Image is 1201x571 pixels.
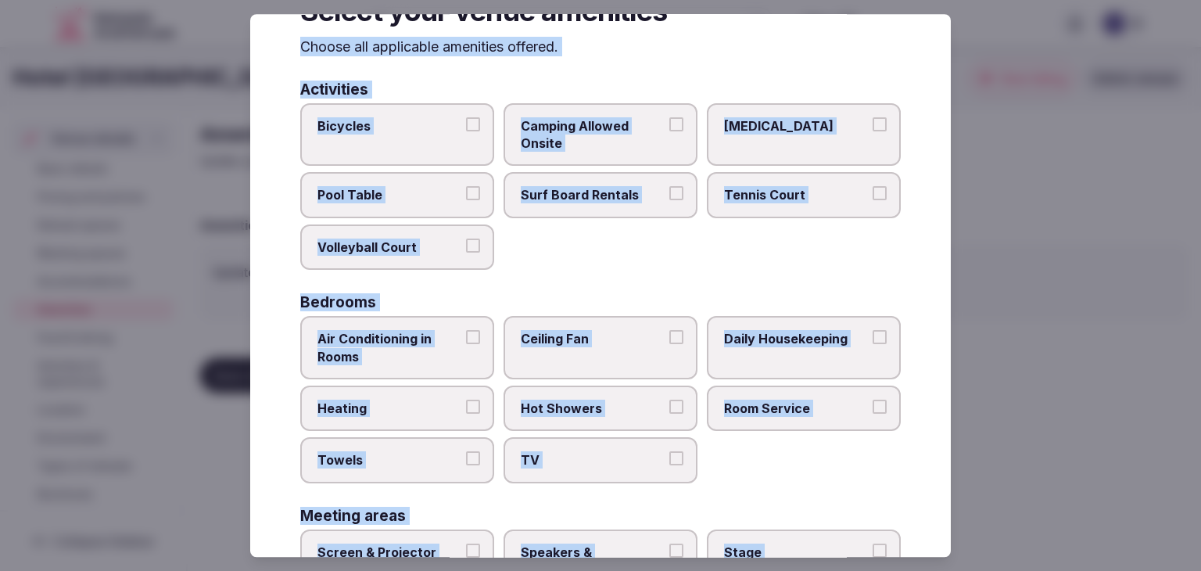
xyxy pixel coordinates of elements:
[521,187,665,204] span: Surf Board Rentals
[724,330,868,347] span: Daily Housekeeping
[317,452,461,469] span: Towels
[724,400,868,417] span: Room Service
[521,330,665,347] span: Ceiling Fan
[466,187,480,201] button: Pool Table
[466,544,480,558] button: Screen & Projector
[521,452,665,469] span: TV
[669,330,683,344] button: Ceiling Fan
[300,82,368,97] h3: Activities
[466,330,480,344] button: Air Conditioning in Rooms
[724,544,868,561] span: Stage
[724,187,868,204] span: Tennis Court
[724,117,868,135] span: [MEDICAL_DATA]
[669,400,683,414] button: Hot Showers
[317,239,461,256] span: Volleyball Court
[317,400,461,417] span: Heating
[466,239,480,253] button: Volleyball Court
[317,544,461,561] span: Screen & Projector
[300,38,901,57] p: Choose all applicable amenities offered.
[873,117,887,131] button: [MEDICAL_DATA]
[317,187,461,204] span: Pool Table
[300,508,406,523] h3: Meeting areas
[669,117,683,131] button: Camping Allowed Onsite
[669,452,683,466] button: TV
[317,330,461,365] span: Air Conditioning in Rooms
[466,117,480,131] button: Bicycles
[521,400,665,417] span: Hot Showers
[873,544,887,558] button: Stage
[317,117,461,135] span: Bicycles
[669,187,683,201] button: Surf Board Rentals
[466,452,480,466] button: Towels
[521,117,665,153] span: Camping Allowed Onsite
[873,400,887,414] button: Room Service
[873,330,887,344] button: Daily Housekeeping
[669,544,683,558] button: Speakers & Microphone
[300,295,376,310] h3: Bedrooms
[873,187,887,201] button: Tennis Court
[466,400,480,414] button: Heating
